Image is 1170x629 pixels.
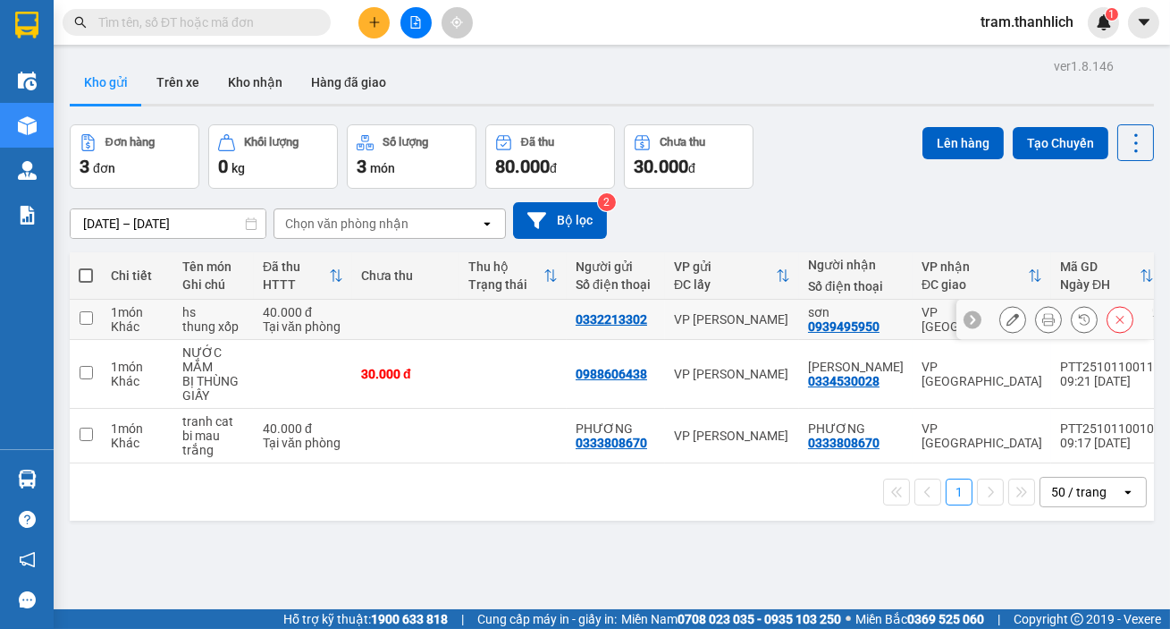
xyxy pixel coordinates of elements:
[674,277,776,292] div: ĐC lấy
[1060,374,1154,388] div: 09:21 [DATE]
[1013,127,1108,159] button: Tạo Chuyến
[480,217,494,231] svg: open
[513,202,607,239] button: Bộ lọc
[285,215,408,233] div: Chọn văn phòng nhận
[450,16,463,29] span: aim
[907,612,984,626] strong: 0369 525 060
[1108,8,1115,21] span: 1
[218,156,228,177] span: 0
[111,268,164,283] div: Chi tiết
[214,61,297,104] button: Kho nhận
[347,124,476,189] button: Số lượng3món
[18,470,37,489] img: warehouse-icon
[485,124,615,189] button: Đã thu80.000đ
[966,11,1088,33] span: tram.thanhlich
[576,312,647,327] div: 0332213302
[111,305,164,319] div: 1 món
[808,436,880,450] div: 0333808670
[999,306,1026,333] div: Sửa đơn hàng
[634,156,688,177] span: 30.000
[383,136,428,149] div: Số lượng
[18,161,37,180] img: warehouse-icon
[182,374,245,403] div: BỊ THÙNG GIẤY
[550,161,557,175] span: đ
[477,609,617,629] span: Cung cấp máy in - giấy in:
[231,161,245,175] span: kg
[409,16,422,29] span: file-add
[1136,14,1152,30] span: caret-down
[660,136,705,149] div: Chưa thu
[9,119,21,132] span: environment
[370,161,395,175] span: món
[182,414,245,429] div: tranh cat
[461,609,464,629] span: |
[1071,613,1083,625] span: copyright
[1051,252,1163,300] th: Toggle SortBy
[15,12,38,38] img: logo-vxr
[111,360,164,374] div: 1 món
[263,277,329,292] div: HTTT
[361,268,450,283] div: Chưa thu
[358,7,390,38] button: plus
[182,429,245,457] div: bi mau trắng
[621,609,841,629] span: Miền Nam
[182,277,245,292] div: Ghi chú
[71,209,265,238] input: Select a date range.
[808,279,904,293] div: Số điện thoại
[19,551,36,568] span: notification
[674,367,790,381] div: VP [PERSON_NAME]
[18,72,37,90] img: warehouse-icon
[254,252,352,300] th: Toggle SortBy
[808,319,880,334] div: 0939495950
[18,206,37,225] img: solution-icon
[19,591,36,608] span: message
[1060,421,1154,436] div: PTT2510110010
[808,258,904,272] div: Người nhận
[808,421,904,436] div: PHƯƠNG
[368,16,381,29] span: plus
[182,305,245,319] div: hs
[576,367,647,381] div: 0988606438
[1060,436,1154,450] div: 09:17 [DATE]
[1060,259,1140,274] div: Mã GD
[357,156,366,177] span: 3
[808,360,904,374] div: Ngọc Trâm
[244,136,299,149] div: Khối lượng
[576,436,647,450] div: 0333808670
[105,136,155,149] div: Đơn hàng
[442,7,473,38] button: aim
[19,511,36,528] span: question-circle
[624,124,753,189] button: Chưa thu30.000đ
[297,61,400,104] button: Hàng đã giao
[688,161,695,175] span: đ
[665,252,799,300] th: Toggle SortBy
[1121,485,1135,499] svg: open
[263,319,343,334] div: Tại văn phòng
[576,421,656,436] div: PHƯƠNG
[93,161,115,175] span: đơn
[263,421,343,436] div: 40.000 đ
[9,76,123,115] li: VP VP [PERSON_NAME]
[946,479,972,506] button: 1
[913,252,1051,300] th: Toggle SortBy
[263,305,343,319] div: 40.000 đ
[1060,360,1154,374] div: PTT2510110011
[283,609,448,629] span: Hỗ trợ kỹ thuật:
[674,312,790,327] div: VP [PERSON_NAME]
[808,374,880,388] div: 0334530028
[674,429,790,443] div: VP [PERSON_NAME]
[400,7,432,38] button: file-add
[922,360,1042,388] div: VP [GEOGRAPHIC_DATA]
[674,259,776,274] div: VP gửi
[208,124,338,189] button: Khối lượng0kg
[371,612,448,626] strong: 1900 633 818
[98,13,309,32] input: Tìm tên, số ĐT hoặc mã đơn
[855,609,984,629] span: Miền Bắc
[123,76,238,135] li: VP VP [GEOGRAPHIC_DATA]
[18,116,37,135] img: warehouse-icon
[111,374,164,388] div: Khác
[576,259,656,274] div: Người gửi
[1096,14,1112,30] img: icon-new-feature
[468,259,543,274] div: Thu hộ
[70,61,142,104] button: Kho gửi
